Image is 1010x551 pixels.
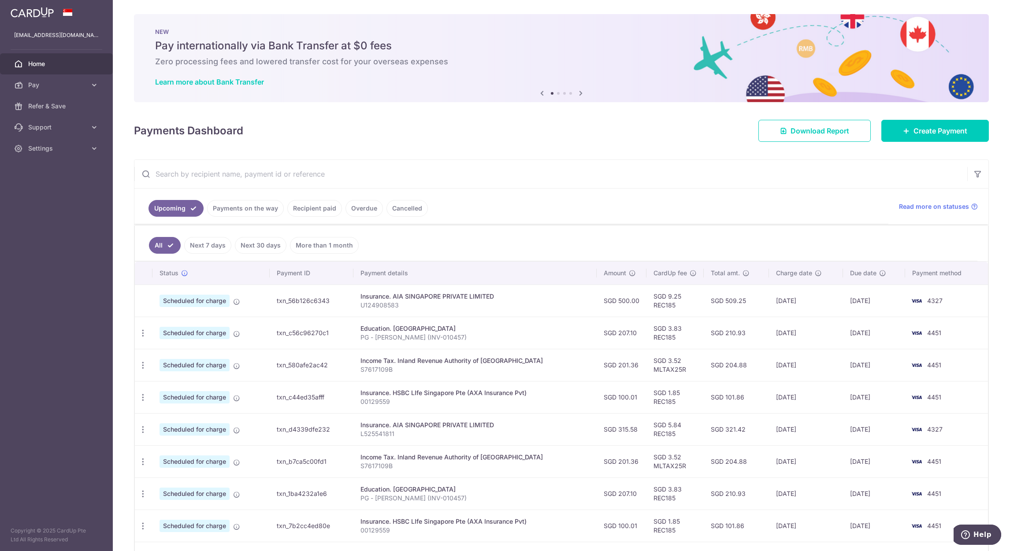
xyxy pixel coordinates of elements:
[704,317,769,349] td: SGD 210.93
[908,488,925,499] img: Bank Card
[646,477,704,510] td: SGD 3.83 REC185
[899,202,969,211] span: Read more on statuses
[14,31,99,40] p: [EMAIL_ADDRESS][DOMAIN_NAME]
[654,269,687,277] span: CardUp fee
[28,144,86,153] span: Settings
[597,381,646,413] td: SGD 100.01
[769,413,843,445] td: [DATE]
[769,445,843,477] td: [DATE]
[908,360,925,370] img: Bank Card
[908,392,925,403] img: Bank Card
[155,39,968,53] h5: Pay internationally via Bank Transfer at $0 fees
[927,361,941,369] span: 4451
[134,14,989,102] img: Bank transfer banner
[360,333,589,342] p: PG - [PERSON_NAME] (INV-010457)
[160,423,230,436] span: Scheduled for charge
[908,456,925,467] img: Bank Card
[927,297,943,304] span: 4327
[149,237,181,254] a: All
[905,262,988,285] th: Payment method
[360,388,589,397] div: Insurance. HSBC LIfe Singapore Pte (AXA Insurance Pvt)
[597,445,646,477] td: SGD 201.36
[646,445,704,477] td: SGD 3.52 MLTAX25R
[134,123,243,139] h4: Payments Dashboard
[11,7,54,18] img: CardUp
[184,237,231,254] a: Next 7 days
[270,413,353,445] td: txn_d4339dfe232
[360,526,589,535] p: 00129559
[28,81,86,89] span: Pay
[913,126,967,136] span: Create Payment
[155,28,968,35] p: NEW
[149,200,204,217] a: Upcoming
[769,510,843,542] td: [DATE]
[360,292,589,301] div: Insurance. AIA SINGAPORE PRIVATE LIMITED
[769,349,843,381] td: [DATE]
[20,6,38,14] span: Help
[704,413,769,445] td: SGD 321.42
[134,160,967,188] input: Search by recipient name, payment id or reference
[207,200,284,217] a: Payments on the way
[597,477,646,510] td: SGD 207.10
[769,381,843,413] td: [DATE]
[360,397,589,406] p: 00129559
[927,458,941,465] span: 4451
[345,200,383,217] a: Overdue
[769,477,843,510] td: [DATE]
[160,269,178,277] span: Status
[881,120,989,142] a: Create Payment
[290,237,359,254] a: More than 1 month
[927,522,941,529] span: 4451
[704,381,769,413] td: SGD 101.86
[843,477,905,510] td: [DATE]
[360,462,589,470] p: S7617109B
[360,429,589,438] p: L525541811
[927,425,943,433] span: 4327
[843,381,905,413] td: [DATE]
[270,285,353,317] td: txn_56b126c6343
[704,285,769,317] td: SGD 509.25
[646,349,704,381] td: SGD 3.52 MLTAX25R
[646,381,704,413] td: SGD 1.85 REC185
[646,317,704,349] td: SGD 3.83 REC185
[28,59,86,68] span: Home
[270,445,353,477] td: txn_b7ca5c00fd1
[270,317,353,349] td: txn_c56c96270c1
[843,349,905,381] td: [DATE]
[160,520,230,532] span: Scheduled for charge
[704,349,769,381] td: SGD 204.88
[360,324,589,333] div: Education. [GEOGRAPHIC_DATA]
[704,510,769,542] td: SGD 101.86
[270,381,353,413] td: txn_c44ed35afff
[843,510,905,542] td: [DATE]
[927,329,941,337] span: 4451
[160,359,230,371] span: Scheduled for charge
[776,269,812,277] span: Charge date
[908,328,925,338] img: Bank Card
[711,269,740,277] span: Total amt.
[597,317,646,349] td: SGD 207.10
[160,455,230,468] span: Scheduled for charge
[597,413,646,445] td: SGD 315.58
[899,202,978,211] a: Read more on statuses
[386,200,428,217] a: Cancelled
[155,78,264,86] a: Learn more about Bank Transfer
[360,485,589,494] div: Education. [GEOGRAPHIC_DATA]
[843,445,905,477] td: [DATE]
[769,317,843,349] td: [DATE]
[160,295,230,307] span: Scheduled for charge
[769,285,843,317] td: [DATE]
[360,421,589,429] div: Insurance. AIA SINGAPORE PRIVATE LIMITED
[360,517,589,526] div: Insurance. HSBC LIfe Singapore Pte (AXA Insurance Pvt)
[758,120,871,142] a: Download Report
[235,237,286,254] a: Next 30 days
[155,56,968,67] h6: Zero processing fees and lowered transfer cost for your overseas expenses
[954,525,1001,547] iframe: Opens a widget where you can find more information
[908,296,925,306] img: Bank Card
[597,349,646,381] td: SGD 201.36
[704,445,769,477] td: SGD 204.88
[850,269,876,277] span: Due date
[270,477,353,510] td: txn_1ba4232a1e6
[360,453,589,462] div: Income Tax. Inland Revenue Authority of [GEOGRAPHIC_DATA]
